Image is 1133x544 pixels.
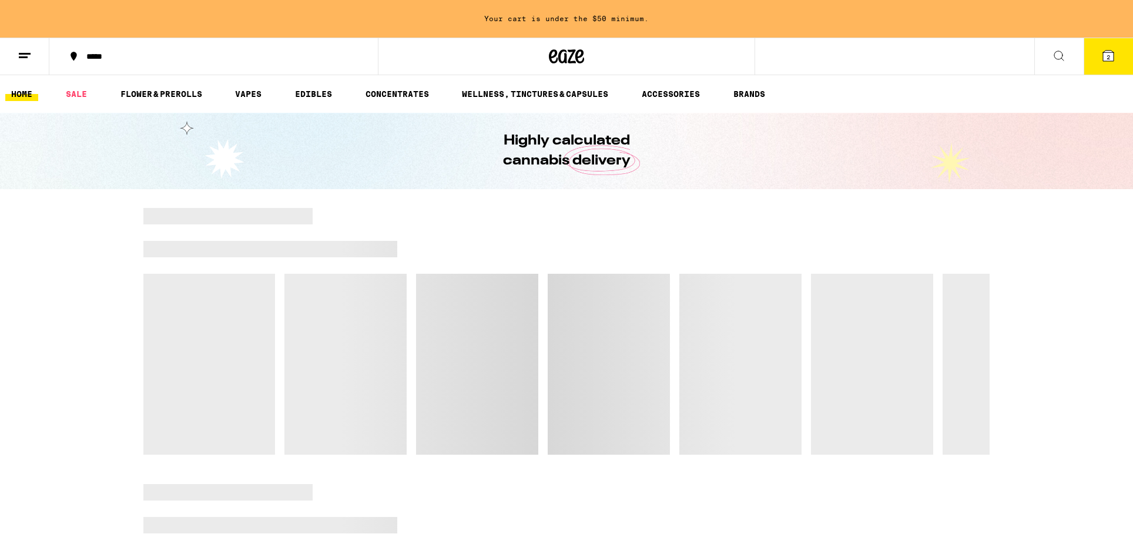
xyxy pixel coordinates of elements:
h1: Highly calculated cannabis delivery [470,131,663,171]
a: FLOWER & PREROLLS [115,87,208,101]
a: VAPES [229,87,267,101]
a: HOME [5,87,38,101]
a: ACCESSORIES [636,87,706,101]
button: 2 [1084,38,1133,75]
span: 2 [1107,53,1110,61]
a: WELLNESS, TINCTURES & CAPSULES [456,87,614,101]
a: SALE [60,87,93,101]
a: CONCENTRATES [360,87,435,101]
a: EDIBLES [289,87,338,101]
a: BRANDS [728,87,771,101]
